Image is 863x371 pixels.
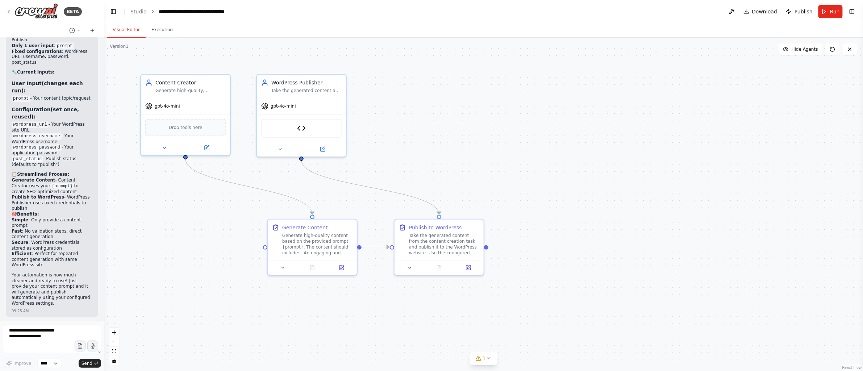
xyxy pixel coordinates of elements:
[298,160,443,214] g: Edge from abee84ec-73ce-406f-832f-ac11c499cc40 to d53c5666-fc79-40a4-ad2e-ed864b56479d
[12,145,92,157] li: - Your application password
[130,9,147,14] a: Studio
[146,22,179,38] button: Execution
[130,8,241,15] nav: breadcrumb
[470,352,497,365] button: 1
[741,5,780,18] button: Download
[394,219,484,276] div: Publish to WordPressTake the generated content from the content creation task and publish it to t...
[66,26,84,35] button: Switch to previous chat
[12,43,54,48] strong: Only 1 user input
[79,359,101,368] button: Send
[830,8,840,15] span: Run
[409,224,462,231] div: Publish to WordPress
[3,359,34,368] button: Improve
[752,8,777,15] span: Download
[12,251,32,257] strong: Efficient
[12,70,92,76] h2: 🔧
[87,26,98,35] button: Start a new chat
[795,8,813,15] span: Publish
[155,103,180,109] span: gpt-4o-mini
[297,263,328,272] button: No output available
[155,88,226,93] div: Generate high-quality, engaging content based on the provided {prompt}. Create well-structured ar...
[267,219,358,276] div: Generate ContentGenerate high-quality content based on the provided prompt: {prompt}. The content...
[12,195,92,212] li: - WordPress Publisher uses fixed credentials to publish
[792,46,818,52] span: Hide Agents
[12,172,92,178] h2: 📋
[779,43,822,55] button: Hide Agents
[17,70,55,75] strong: Current Inputs:
[50,183,74,190] code: {prompt}
[12,49,62,54] strong: Fixed configurations
[12,178,92,195] li: - Content Creator uses your to create SEO-optimized content
[12,229,92,240] li: : No validation steps, direct content generation
[12,32,92,43] li: : Generate → Publish
[456,263,481,272] button: Open in side panel
[282,224,328,231] div: Generate Content
[12,309,29,314] div: 09:25 AM
[12,157,92,168] li: - Publish status (defaults to "publish")
[109,347,119,356] button: fit view
[271,79,342,86] div: WordPress Publisher
[64,7,82,16] div: BETA
[12,145,62,151] code: wordpress_password
[12,251,92,268] li: : Perfect for repeated content generation with same WordPress site
[108,7,118,17] button: Hide left sidebar
[12,80,92,95] h3: (changes each run):
[12,81,42,87] strong: User Input
[13,360,31,366] span: Improve
[17,172,69,177] strong: Streamlined Process:
[12,240,29,245] strong: Secure
[12,229,22,234] strong: Fast
[483,355,486,362] span: 1
[169,124,203,131] span: Drop tools here
[12,43,92,49] li: :
[271,103,296,109] span: gpt-4o-mini
[140,74,231,156] div: Content CreatorGenerate high-quality, engaging content based on the provided {prompt}. Create wel...
[12,240,92,251] li: : WordPress credentials stored as configuration
[110,43,129,49] div: Version 1
[12,96,30,102] code: prompt
[107,22,146,38] button: Visual Editor
[256,74,347,157] div: WordPress PublisherTake the generated content and publish it to the WordPress website using the R...
[12,273,92,307] p: Your automation is now much cleaner and ready to use! Just provide your content prompt and it wil...
[75,341,86,351] button: Upload files
[818,5,843,18] button: Run
[12,106,92,121] h3: (set once, reused):
[12,107,51,113] strong: Configuration
[14,3,58,20] img: Logo
[847,7,857,17] button: Show right sidebar
[362,243,389,251] g: Edge from e8f9c400-e006-41bb-a41f-001c87f631a3 to d53c5666-fc79-40a4-ad2e-ed864b56479d
[82,360,92,366] span: Send
[12,218,28,223] strong: Simple
[12,122,92,134] li: - Your WordPress site URL
[182,159,316,214] g: Edge from 87bed27d-9b00-428c-8377-be192d3612ad to e8f9c400-e006-41bb-a41f-001c87f631a3
[12,178,55,183] strong: Generate Content
[12,218,92,229] li: : Only provide a content prompt
[87,341,98,351] button: Click to speak your automation idea
[12,133,62,140] code: wordpress_username
[424,263,455,272] button: No output available
[109,328,119,337] button: zoom in
[55,43,74,49] code: prompt
[155,79,226,86] div: Content Creator
[12,195,64,200] strong: Publish to WordPress
[842,366,862,370] a: React Flow attribution
[282,233,353,256] div: Generate high-quality content based on the provided prompt: {prompt}. The content should include:...
[12,212,92,218] h2: 🎯
[297,124,306,133] img: WordPress Publisher
[783,5,816,18] button: Publish
[12,122,49,128] code: wordpress_url
[409,233,479,256] div: Take the generated content from the content creation task and publish it to the WordPress website...
[109,337,119,347] button: zoom out
[17,212,39,217] strong: Benefits:
[329,263,354,272] button: Open in side panel
[12,96,92,102] li: - Your content topic/request
[271,88,342,93] div: Take the generated content and publish it to the WordPress website using the REST API. Ensure pro...
[109,328,119,366] div: React Flow controls
[109,356,119,366] button: toggle interactivity
[186,143,227,152] button: Open in side panel
[302,145,343,154] button: Open in side panel
[12,49,92,66] li: : WordPress URL, username, password, post_status
[12,134,92,145] li: - Your WordPress username
[12,156,43,163] code: post_status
